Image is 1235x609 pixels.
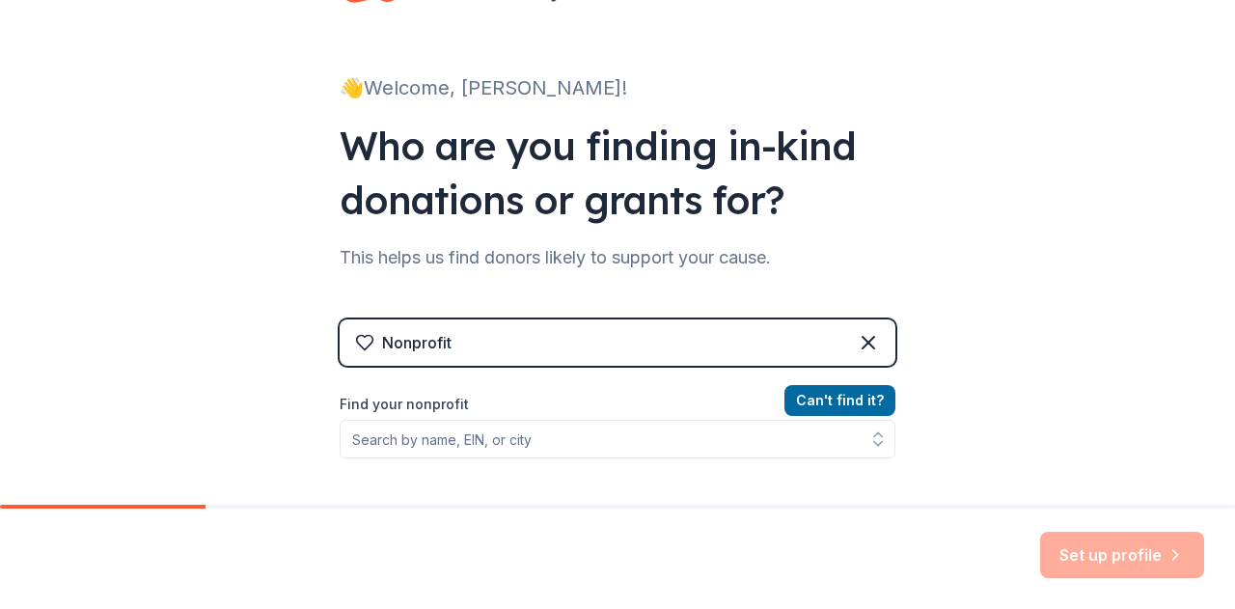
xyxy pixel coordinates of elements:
input: Search by name, EIN, or city [340,420,895,458]
div: 👋 Welcome, [PERSON_NAME]! [340,72,895,103]
button: Can't find it? [784,385,895,416]
div: This helps us find donors likely to support your cause. [340,242,895,273]
label: Find your nonprofit [340,393,895,416]
div: Who are you finding in-kind donations or grants for? [340,119,895,227]
div: Nonprofit [382,331,452,354]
